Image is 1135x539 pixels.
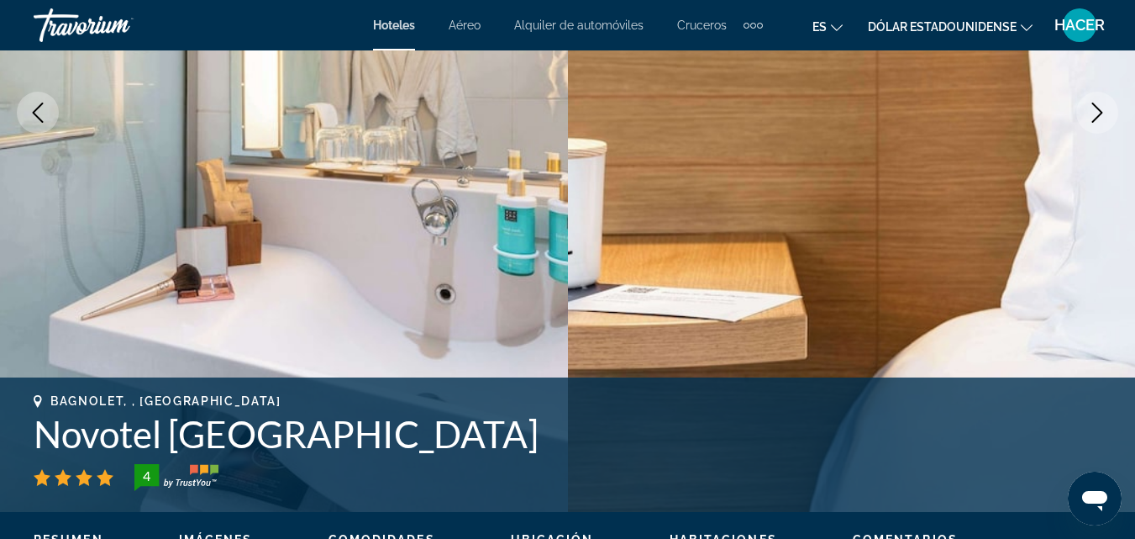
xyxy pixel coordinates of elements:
a: Cruceros [677,18,727,32]
button: Elementos de navegación adicionales [744,12,763,39]
a: Alquiler de automóviles [514,18,644,32]
button: Next image [1076,92,1118,134]
button: Previous image [17,92,59,134]
button: Cambiar idioma [812,14,843,39]
a: Aéreo [449,18,481,32]
button: Menú de usuario [1058,8,1101,43]
h1: Novotel [GEOGRAPHIC_DATA] [34,412,1101,456]
iframe: Botón para iniciar la ventana de mensajería [1068,472,1122,526]
a: Travorium [34,3,202,47]
button: Cambiar moneda [868,14,1033,39]
div: 4 [129,466,163,486]
font: HACER [1054,16,1105,34]
font: Dólar estadounidense [868,20,1017,34]
font: es [812,20,827,34]
span: Bagnolet, , [GEOGRAPHIC_DATA] [50,394,281,408]
a: Hoteles [373,18,415,32]
img: TrustYou guest rating badge [134,464,218,491]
